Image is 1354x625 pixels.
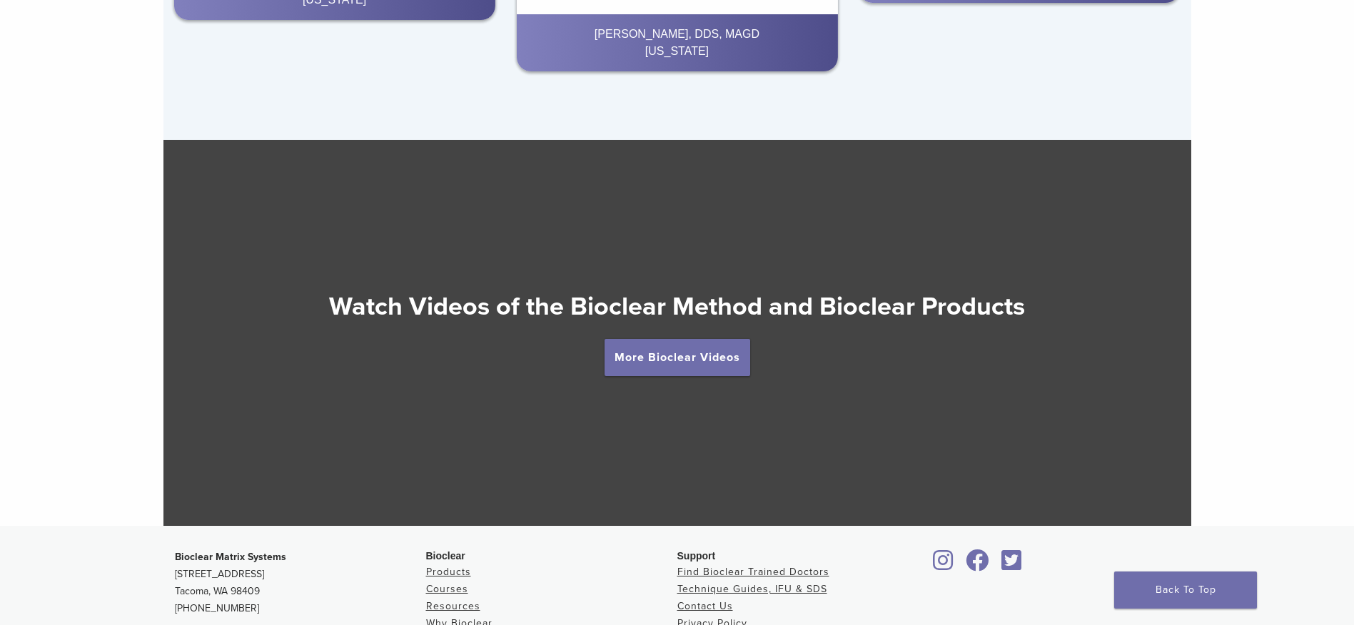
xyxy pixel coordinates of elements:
[677,550,716,562] span: Support
[527,26,826,43] div: [PERSON_NAME], DDS, MAGD
[426,583,468,595] a: Courses
[677,583,827,595] a: Technique Guides, IFU & SDS
[1114,571,1257,609] a: Back To Top
[426,566,471,578] a: Products
[426,550,465,562] span: Bioclear
[929,558,959,572] a: Bioclear
[175,551,286,563] strong: Bioclear Matrix Systems
[605,339,750,376] a: More Bioclear Videos
[527,43,826,60] div: [US_STATE]
[677,600,733,612] a: Contact Us
[175,549,426,617] p: [STREET_ADDRESS] Tacoma, WA 98409 [PHONE_NUMBER]
[677,566,829,578] a: Find Bioclear Trained Doctors
[426,600,480,612] a: Resources
[163,290,1191,324] h2: Watch Videos of the Bioclear Method and Bioclear Products
[997,558,1027,572] a: Bioclear
[961,558,994,572] a: Bioclear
